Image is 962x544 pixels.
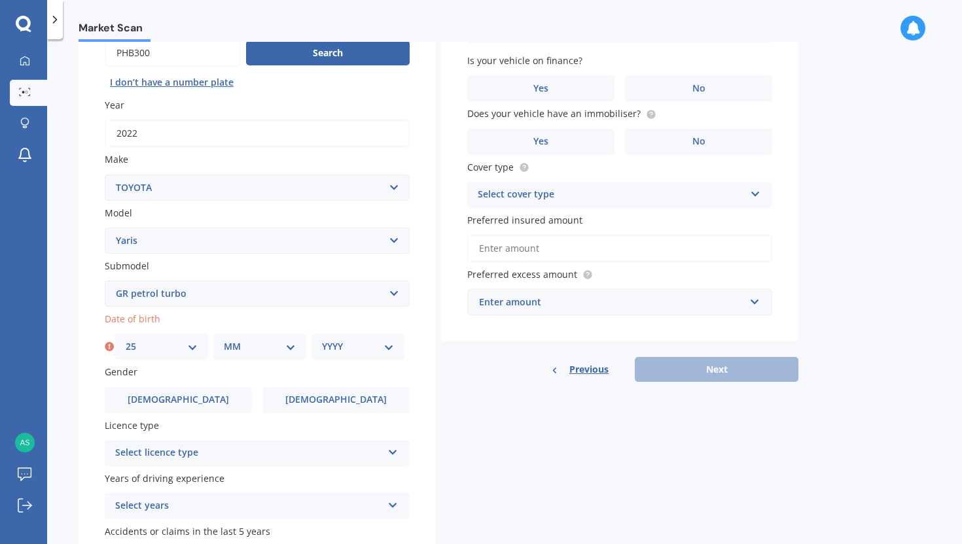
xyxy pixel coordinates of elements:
[467,161,514,173] span: Cover type
[533,136,548,147] span: Yes
[105,366,137,379] span: Gender
[105,260,149,272] span: Submodel
[105,39,241,67] input: Enter plate number
[569,360,609,379] span: Previous
[79,22,151,39] span: Market Scan
[105,525,270,537] span: Accidents or claims in the last 5 years
[15,433,35,452] img: 7e2cddf833a2f02a30993aaf45fc4c67
[478,187,745,203] div: Select cover type
[467,235,772,262] input: Enter amount
[128,394,229,405] span: [DEMOGRAPHIC_DATA]
[105,207,132,219] span: Model
[692,83,705,94] span: No
[105,419,159,432] span: Licence type
[285,394,387,405] span: [DEMOGRAPHIC_DATA]
[533,83,548,94] span: Yes
[105,313,160,325] span: Date of birth
[479,295,745,309] div: Enter amount
[105,99,124,111] span: Year
[467,268,577,280] span: Preferred excess amount
[105,120,410,147] input: YYYY
[115,445,382,461] div: Select licence type
[246,41,410,65] button: Search
[105,72,239,93] button: I don’t have a number plate
[467,54,582,67] span: Is your vehicle on finance?
[467,108,641,120] span: Does your vehicle have an immobiliser?
[105,154,128,166] span: Make
[105,472,224,484] span: Years of driving experience
[115,498,382,514] div: Select years
[692,136,705,147] span: No
[467,214,582,226] span: Preferred insured amount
